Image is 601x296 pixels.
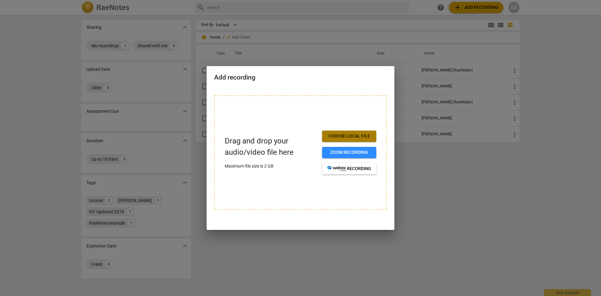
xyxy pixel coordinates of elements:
[225,163,317,169] p: Maximum file size is 2 GB
[327,166,371,172] span: recording
[225,136,317,158] p: Drag and drop your audio/video file here
[214,74,387,81] h2: Add recording
[327,133,371,139] span: Choose local file
[327,149,371,156] span: Zoom recording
